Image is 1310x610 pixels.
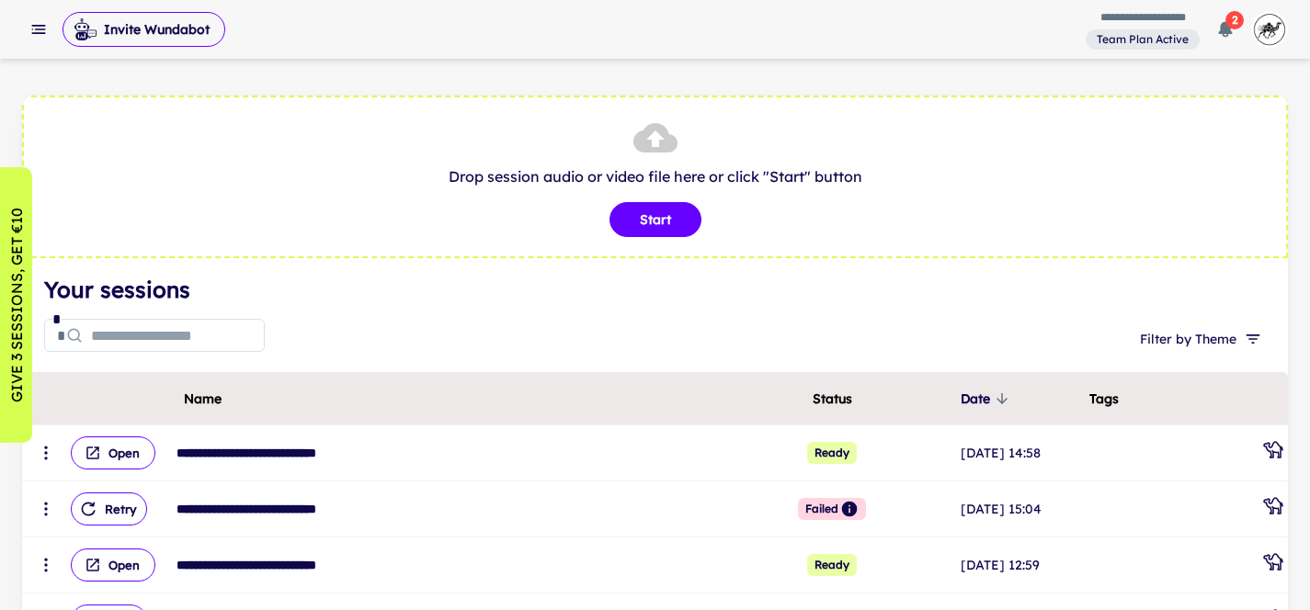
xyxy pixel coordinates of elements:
span: Team Plan Active [1089,31,1196,48]
p: Drop session audio or video file here or click "Start" button [42,165,1268,187]
span: Invite Wundabot to record a meeting [63,11,225,48]
span: Failed [798,498,866,520]
a: View and manage your current plan and billing details. [1086,28,1200,51]
span: Ready [807,554,857,576]
span: Date [961,388,1014,410]
span: Status [813,388,852,410]
button: Retry [71,492,147,525]
h4: Your sessions [44,273,1266,306]
span: Name [184,388,222,410]
button: Filter by Theme [1133,322,1266,356]
td: [DATE] 12:59 [957,537,1086,593]
p: GIVE 3 SESSIONS, GET €10 [6,208,28,402]
div: No recording URL available after retries [838,500,859,518]
div: Caravantures [1262,551,1284,579]
div: Caravantures [1262,495,1284,523]
span: View and manage your current plan and billing details. [1086,29,1200,48]
td: [DATE] 15:04 [957,481,1086,537]
button: Start [609,202,701,237]
button: 2 [1207,11,1244,48]
span: 2 [1225,11,1244,29]
td: [DATE] 14:58 [957,425,1086,481]
button: Invite Wundabot [63,12,225,47]
button: Open [71,436,155,469]
img: photoURL [1251,11,1288,48]
span: Tags [1089,388,1119,410]
div: Caravantures [1262,439,1284,467]
button: Open [71,548,155,582]
span: Ready [807,442,857,464]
